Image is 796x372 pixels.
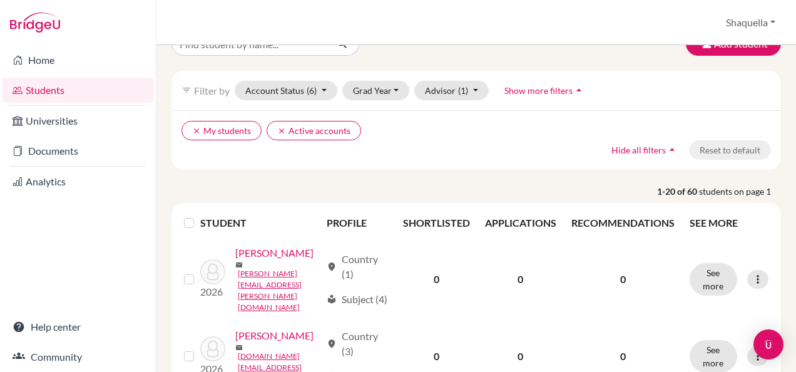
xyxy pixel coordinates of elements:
a: Students [3,78,153,103]
button: Reset to default [689,140,771,160]
p: 0 [571,272,675,287]
button: Account Status(6) [235,81,337,100]
p: 2026 [200,284,225,299]
strong: 1-20 of 60 [657,185,699,198]
button: Grad Year [342,81,410,100]
span: local_library [327,294,337,304]
button: Show more filtersarrow_drop_up [494,81,596,100]
i: clear [277,127,286,135]
a: Home [3,48,153,73]
a: [PERSON_NAME] [235,245,314,261]
a: Documents [3,138,153,163]
div: Open Intercom Messenger [753,329,783,359]
th: SEE MORE [682,208,776,238]
span: mail [235,344,243,351]
div: Subject (4) [327,292,387,307]
i: filter_list [181,85,191,95]
img: ABOAGYE-BAMFO, Russel [200,259,225,284]
th: PROFILE [319,208,395,238]
span: mail [235,261,243,269]
i: arrow_drop_up [666,143,678,156]
a: [PERSON_NAME] [235,328,314,343]
th: SHORTLISTED [395,208,477,238]
button: See more [690,263,737,296]
i: arrow_drop_up [573,84,585,96]
img: Bridge-U [10,13,60,33]
a: [PERSON_NAME][EMAIL_ADDRESS][PERSON_NAME][DOMAIN_NAME] [238,268,321,313]
th: RECOMMENDATIONS [564,208,682,238]
button: Hide all filtersarrow_drop_up [601,140,689,160]
button: clearActive accounts [267,121,361,140]
a: Analytics [3,169,153,194]
p: 0 [571,349,675,364]
a: Universities [3,108,153,133]
button: Advisor(1) [414,81,489,100]
a: Community [3,344,153,369]
span: Show more filters [504,85,573,96]
td: 0 [477,238,564,321]
span: (6) [307,85,317,96]
div: Country (1) [327,252,388,282]
span: location_on [327,339,337,349]
button: clearMy students [181,121,262,140]
button: Shaquella [720,11,781,34]
span: location_on [327,262,337,272]
th: STUDENT [200,208,319,238]
span: Filter by [194,85,230,96]
span: (1) [458,85,468,96]
span: Hide all filters [611,145,666,155]
a: Help center [3,314,153,339]
span: students on page 1 [699,185,781,198]
i: clear [192,127,201,135]
th: APPLICATIONS [477,208,564,238]
div: Country (3) [327,329,388,359]
td: 0 [395,238,477,321]
img: AGBO, Faith [200,336,225,361]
